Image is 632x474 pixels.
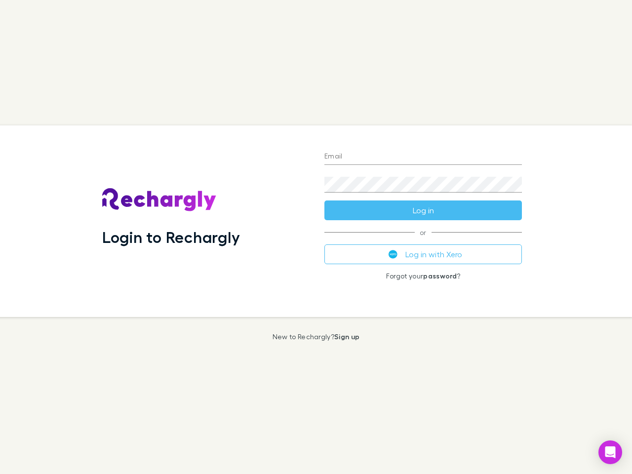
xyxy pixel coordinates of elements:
p: Forgot your ? [324,272,522,280]
button: Log in [324,200,522,220]
a: password [423,272,457,280]
h1: Login to Rechargly [102,228,240,246]
img: Xero's logo [389,250,397,259]
a: Sign up [334,332,359,341]
span: or [324,232,522,233]
div: Open Intercom Messenger [598,440,622,464]
p: New to Rechargly? [273,333,360,341]
button: Log in with Xero [324,244,522,264]
img: Rechargly's Logo [102,188,217,212]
